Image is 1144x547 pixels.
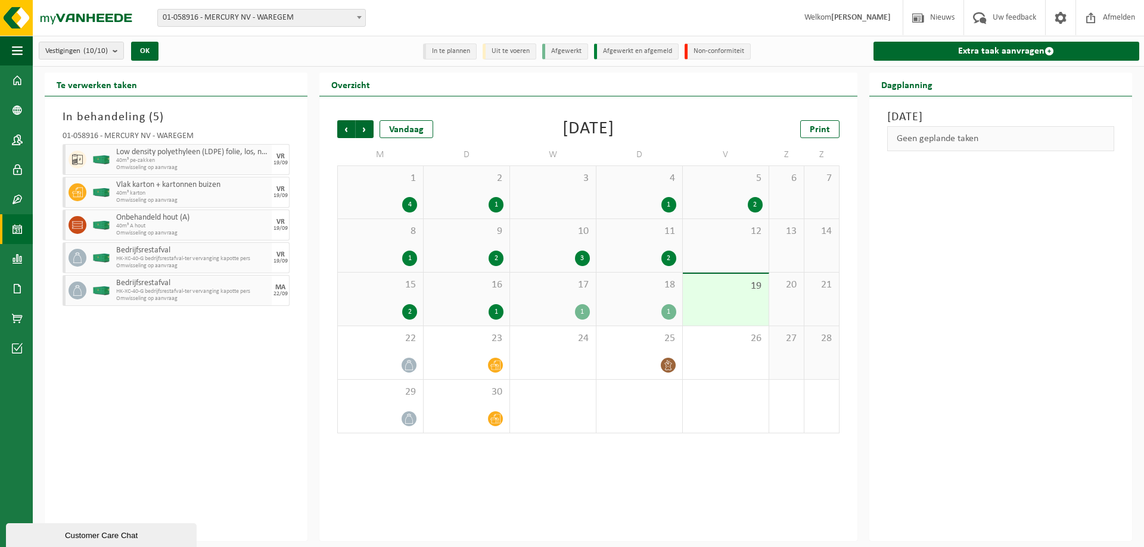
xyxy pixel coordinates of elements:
[356,120,374,138] span: Volgende
[116,246,269,255] span: Bedrijfsrestafval
[869,73,944,96] h2: Dagplanning
[276,153,285,160] div: VR
[810,125,830,135] span: Print
[116,213,269,223] span: Onbehandeld hout (A)
[116,230,269,237] span: Omwisseling op aanvraag
[769,144,804,165] td: Z
[810,172,833,185] span: 7
[689,280,763,293] span: 19
[116,288,269,295] span: HK-XC-40-G bedrijfsrestafval-ter vervanging kapotte pers
[276,218,285,226] div: VR
[661,251,676,266] div: 2
[92,155,110,164] img: HK-XC-40-GN-00
[775,332,798,345] span: 27
[800,120,840,138] a: Print
[273,226,288,232] div: 19/09
[39,42,124,60] button: Vestigingen(10/10)
[489,197,503,212] div: 1
[116,295,269,302] span: Omwisseling op aanvraag
[153,111,160,123] span: 5
[337,144,424,165] td: M
[402,197,417,212] div: 4
[131,42,158,61] button: OK
[275,284,285,291] div: MA
[273,160,288,166] div: 19/09
[575,251,590,266] div: 3
[424,144,510,165] td: D
[748,197,763,212] div: 2
[602,332,676,345] span: 25
[430,172,503,185] span: 2
[689,332,763,345] span: 26
[116,279,269,288] span: Bedrijfsrestafval
[402,304,417,320] div: 2
[602,279,676,292] span: 18
[337,120,355,138] span: Vorige
[887,108,1114,126] h3: [DATE]
[116,223,269,230] span: 40m³ A hout
[594,43,679,60] li: Afgewerkt en afgemeld
[344,279,417,292] span: 15
[116,180,269,190] span: Vlak karton + kartonnen buizen
[810,225,833,238] span: 14
[116,164,269,171] span: Omwisseling op aanvraag
[661,197,676,212] div: 1
[804,144,840,165] td: Z
[276,186,285,193] div: VR
[273,193,288,199] div: 19/09
[380,120,433,138] div: Vandaag
[430,225,503,238] span: 9
[402,251,417,266] div: 1
[661,304,676,320] div: 1
[575,304,590,320] div: 1
[158,10,365,26] span: 01-058916 - MERCURY NV - WAREGEM
[510,144,596,165] td: W
[683,144,769,165] td: V
[83,47,108,55] count: (10/10)
[344,386,417,399] span: 29
[602,225,676,238] span: 11
[92,286,110,295] img: HK-XC-40-GN-00
[92,221,110,230] img: HK-XC-40-GN-00
[430,279,503,292] span: 16
[542,43,588,60] li: Afgewerkt
[516,279,590,292] span: 17
[775,225,798,238] span: 13
[689,225,763,238] span: 12
[430,386,503,399] span: 30
[63,108,290,126] h3: In behandeling ( )
[483,43,536,60] li: Uit te voeren
[63,132,290,144] div: 01-058916 - MERCURY NV - WAREGEM
[116,255,269,262] span: HK-XC-40-G bedrijfsrestafval-ter vervanging kapotte pers
[157,9,366,27] span: 01-058916 - MERCURY NV - WAREGEM
[116,148,269,157] span: Low density polyethyleen (LDPE) folie, los, naturel/gekleurd (80/20)
[45,73,149,96] h2: Te verwerken taken
[516,172,590,185] span: 3
[775,172,798,185] span: 6
[344,172,417,185] span: 1
[831,13,891,22] strong: [PERSON_NAME]
[116,262,269,270] span: Omwisseling op aanvraag
[685,43,751,60] li: Non-conformiteit
[344,332,417,345] span: 22
[596,144,683,165] td: D
[516,332,590,345] span: 24
[602,172,676,185] span: 4
[689,172,763,185] span: 5
[810,332,833,345] span: 28
[273,258,288,264] div: 19/09
[116,190,269,197] span: 40m³ karton
[562,120,614,138] div: [DATE]
[116,197,269,204] span: Omwisseling op aanvraag
[775,279,798,292] span: 20
[319,73,382,96] h2: Overzicht
[489,304,503,320] div: 1
[116,157,269,164] span: 40m³ pe-zakken
[430,332,503,345] span: 23
[489,251,503,266] div: 2
[92,188,110,197] img: HK-XC-40-GN-00
[45,42,108,60] span: Vestigingen
[810,279,833,292] span: 21
[273,291,288,297] div: 22/09
[516,225,590,238] span: 10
